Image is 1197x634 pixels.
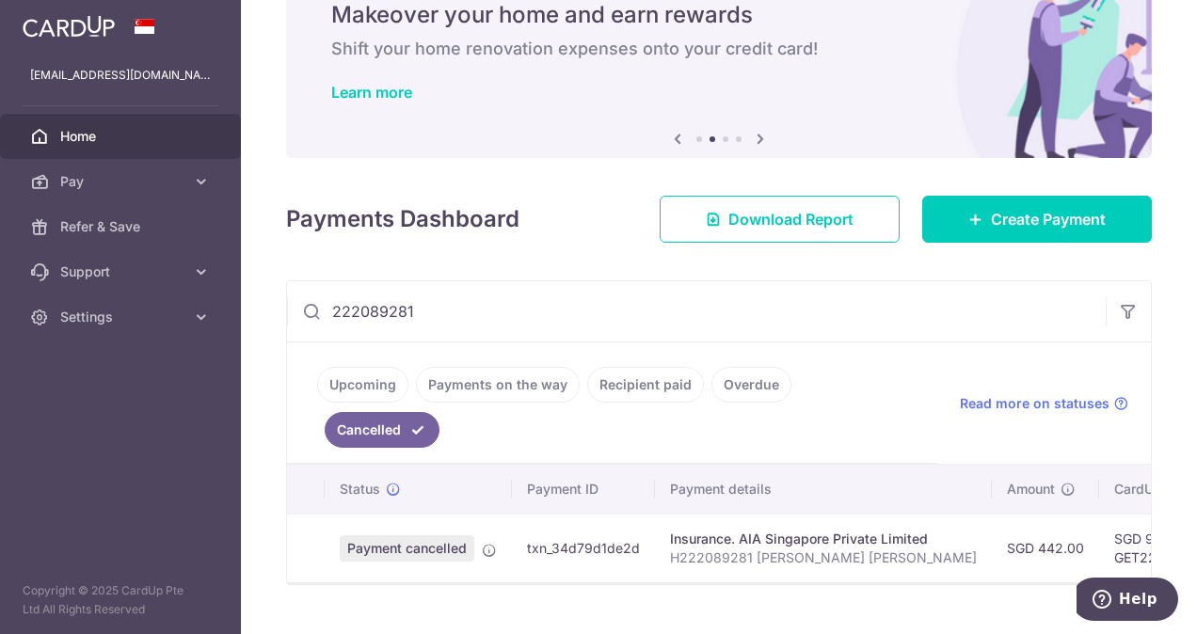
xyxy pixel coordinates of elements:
th: Payment ID [512,465,655,514]
span: Settings [60,308,184,326]
td: txn_34d79d1de2d [512,514,655,582]
iframe: Opens a widget where you can find more information [1077,578,1178,625]
span: Refer & Save [60,217,184,236]
p: H222089281 [PERSON_NAME] [PERSON_NAME] [670,548,977,567]
th: Payment details [655,465,992,514]
a: Payments on the way [416,367,580,403]
span: Payment cancelled [340,535,474,562]
a: Create Payment [922,196,1152,243]
span: Create Payment [991,208,1106,230]
a: Download Report [660,196,900,243]
span: Read more on statuses [960,394,1109,413]
span: Status [340,480,380,499]
input: Search by recipient name, payment id or reference [287,281,1106,341]
span: Download Report [728,208,854,230]
span: Amount [1007,480,1055,499]
p: [EMAIL_ADDRESS][DOMAIN_NAME] [30,66,211,85]
h4: Payments Dashboard [286,202,519,236]
span: CardUp fee [1114,480,1186,499]
a: Overdue [711,367,791,403]
span: Pay [60,172,184,191]
td: SGD 442.00 [992,514,1099,582]
img: CardUp [23,15,115,38]
a: Recipient paid [587,367,704,403]
a: Learn more [331,83,412,102]
a: Upcoming [317,367,408,403]
a: Read more on statuses [960,394,1128,413]
span: Home [60,127,184,146]
a: Cancelled [325,412,439,448]
div: Insurance. AIA Singapore Private Limited [670,530,977,548]
h6: Shift your home renovation expenses onto your credit card! [331,38,1107,60]
span: Support [60,262,184,281]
